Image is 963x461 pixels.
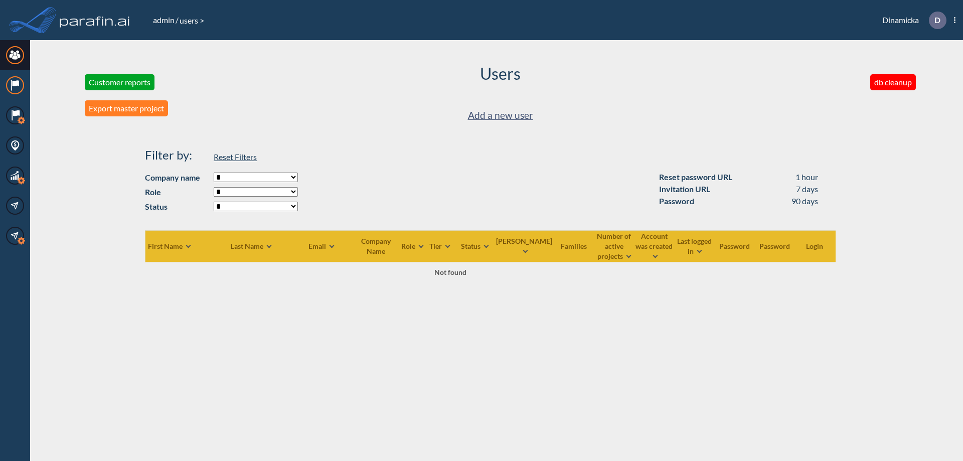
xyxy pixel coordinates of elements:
[145,148,209,163] h4: Filter by:
[58,10,132,30] img: logo
[867,12,955,29] div: Dinamicka
[555,230,595,262] th: Families
[715,230,755,262] th: Password
[152,15,176,25] a: admin
[85,74,154,90] button: Customer reports
[791,195,818,207] div: 90 days
[480,64,521,83] h2: Users
[230,230,290,262] th: Last Name
[755,230,795,262] th: Password
[496,230,555,262] th: [PERSON_NAME]
[145,230,230,262] th: First Name
[179,16,205,25] span: users >
[214,152,257,162] span: Reset Filters
[152,14,179,26] li: /
[675,230,715,262] th: Last logged in
[595,230,635,262] th: Number of active projects
[635,230,675,262] th: Account was created
[425,230,455,262] th: Tier
[796,183,818,195] div: 7 days
[455,230,496,262] th: Status
[353,230,401,262] th: Company Name
[659,195,694,207] div: Password
[934,16,940,25] p: D
[145,186,209,198] strong: Role
[145,172,209,184] strong: Company name
[401,230,425,262] th: Role
[795,230,836,262] th: Login
[659,171,732,183] div: Reset password URL
[85,100,168,116] button: Export master project
[795,171,818,183] div: 1 hour
[290,230,353,262] th: Email
[659,183,710,195] div: Invitation URL
[870,74,916,90] button: db cleanup
[145,262,755,282] td: Not found
[468,107,533,124] a: Add a new user
[145,201,209,213] strong: Status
